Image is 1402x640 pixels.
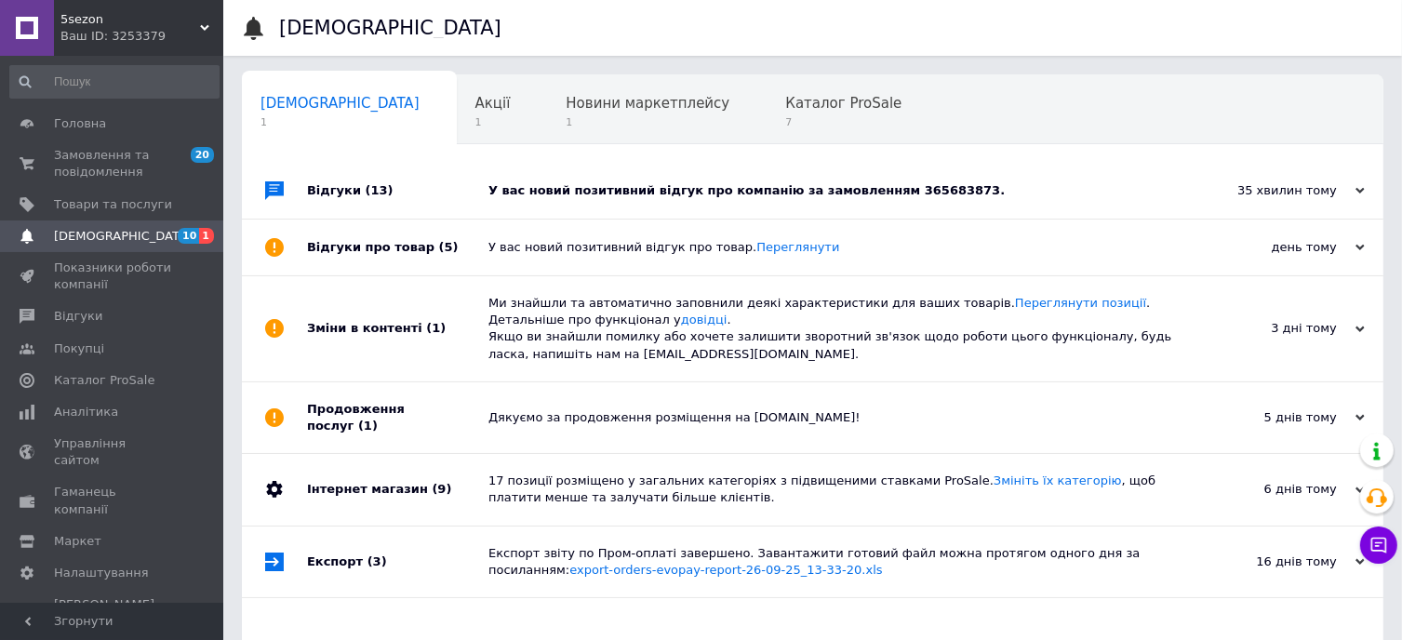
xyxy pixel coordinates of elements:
[566,95,729,112] span: Новини маркетплейсу
[488,295,1179,363] div: Ми знайшли та автоматично заповнили деякі характеристики для ваших товарів. . Детальніше про функ...
[54,196,172,213] span: Товари та послуги
[307,454,488,525] div: Інтернет магазин
[54,308,102,325] span: Відгуки
[307,220,488,275] div: Відгуки про товар
[1179,409,1365,426] div: 5 днів тому
[178,228,199,244] span: 10
[475,95,511,112] span: Акції
[1179,553,1365,570] div: 16 днів тому
[54,484,172,517] span: Гаманець компанії
[1179,481,1365,498] div: 6 днів тому
[1179,239,1365,256] div: день тому
[426,321,446,335] span: (1)
[307,382,488,453] div: Продовження послуг
[54,147,172,180] span: Замовлення та повідомлення
[439,240,459,254] span: (5)
[199,228,214,244] span: 1
[488,409,1179,426] div: Дякуємо за продовження розміщення на [DOMAIN_NAME]!
[54,260,172,293] span: Показники роботи компанії
[54,533,101,550] span: Маркет
[307,527,488,597] div: Експорт
[358,419,378,433] span: (1)
[307,276,488,381] div: Зміни в контенті
[1015,296,1146,310] a: Переглянути позиції
[260,95,420,112] span: [DEMOGRAPHIC_DATA]
[488,545,1179,579] div: Експорт звіту по Пром-оплаті завершено. Завантажити готовий файл можна протягом одного дня за пос...
[307,163,488,219] div: Відгуки
[54,372,154,389] span: Каталог ProSale
[54,340,104,357] span: Покупці
[191,147,214,163] span: 20
[366,183,394,197] span: (13)
[756,240,839,254] a: Переглянути
[488,473,1179,506] div: 17 позиції розміщено у загальних категоріях з підвищеними ставками ProSale. , щоб платити менше т...
[1179,182,1365,199] div: 35 хвилин тому
[60,11,200,28] span: 5sezon
[569,563,882,577] a: export-orders-evopay-report-26-09-25_13-33-20.xls
[54,404,118,420] span: Аналітика
[54,228,192,245] span: [DEMOGRAPHIC_DATA]
[54,565,149,581] span: Налаштування
[785,115,901,129] span: 7
[488,182,1179,199] div: У вас новий позитивний відгук про компанію за замовленням 365683873.
[432,482,451,496] span: (9)
[260,115,420,129] span: 1
[1179,320,1365,337] div: 3 дні тому
[367,554,387,568] span: (3)
[566,115,729,129] span: 1
[475,115,511,129] span: 1
[994,473,1122,487] a: Змініть їх категорію
[785,95,901,112] span: Каталог ProSale
[54,115,106,132] span: Головна
[1360,527,1397,564] button: Чат з покупцем
[279,17,501,39] h1: [DEMOGRAPHIC_DATA]
[60,28,223,45] div: Ваш ID: 3253379
[488,239,1179,256] div: У вас новий позитивний відгук про товар.
[54,435,172,469] span: Управління сайтом
[9,65,220,99] input: Пошук
[681,313,728,327] a: довідці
